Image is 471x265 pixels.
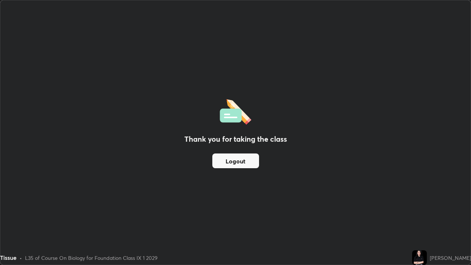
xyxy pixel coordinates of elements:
[25,254,157,262] div: L35 of Course On Biology for Foundation Class IX 1 2029
[412,250,427,265] img: d9d8bfb0901b438ca4ed91f34abb5a86.jpg
[212,153,259,168] button: Logout
[184,134,287,145] h2: Thank you for taking the class
[220,97,251,125] img: offlineFeedback.1438e8b3.svg
[20,254,22,262] div: •
[430,254,471,262] div: [PERSON_NAME]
